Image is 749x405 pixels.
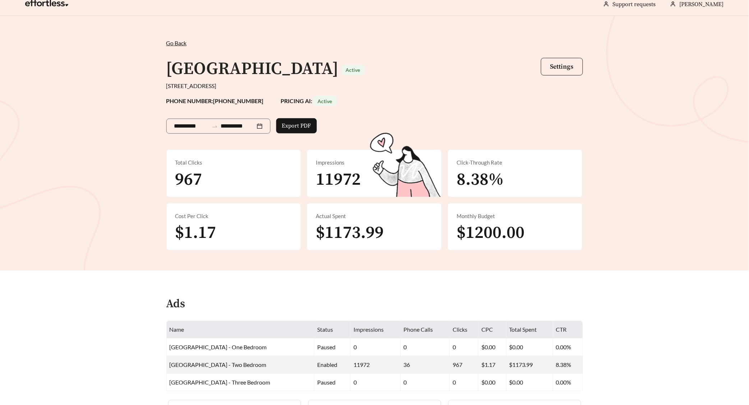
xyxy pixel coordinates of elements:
td: $0.00 [507,374,553,391]
td: $1.17 [478,356,506,374]
th: Total Spent [507,321,553,339]
td: $1173.99 [507,356,553,374]
td: $0.00 [478,374,506,391]
h4: Ads [166,298,185,310]
span: paused [317,379,336,386]
td: 0.00% [553,339,583,356]
td: 11972 [351,356,401,374]
span: 967 [175,169,202,190]
span: $1.17 [175,222,216,244]
button: Export PDF [276,118,317,133]
span: to [212,123,218,129]
span: Export PDF [282,121,311,130]
span: CPC [481,326,493,333]
td: 8.38% [553,356,583,374]
span: [GEOGRAPHIC_DATA] - Three Bedroom [170,379,271,386]
td: 36 [401,356,450,374]
span: swap-right [212,123,218,130]
td: $0.00 [478,339,506,356]
span: enabled [317,361,337,368]
div: [STREET_ADDRESS] [166,82,583,90]
td: 0 [401,374,450,391]
span: $1200.00 [457,222,524,244]
td: 967 [450,356,478,374]
span: Go Back [166,40,187,46]
th: Name [167,321,315,339]
span: CTR [556,326,567,333]
th: Phone Calls [401,321,450,339]
span: [GEOGRAPHIC_DATA] - Two Bedroom [170,361,267,368]
span: [PERSON_NAME] [680,1,724,8]
th: Clicks [450,321,478,339]
span: Active [346,67,360,73]
span: $1173.99 [316,222,384,244]
th: Impressions [351,321,401,339]
th: Status [314,321,351,339]
td: 0 [351,339,401,356]
span: paused [317,344,336,350]
span: 11972 [316,169,361,190]
td: $0.00 [507,339,553,356]
td: 0 [450,339,478,356]
strong: PHONE NUMBER: [PHONE_NUMBER] [166,97,264,104]
div: Total Clicks [175,158,292,167]
button: Settings [541,58,583,75]
td: 0.00% [553,374,583,391]
div: Actual Spent [316,212,433,220]
div: Monthly Budget [457,212,574,220]
h1: [GEOGRAPHIC_DATA] [166,58,339,80]
span: 8.38% [457,169,504,190]
span: Settings [550,63,574,71]
div: Click-Through Rate [457,158,574,167]
div: Impressions [316,158,433,167]
span: Active [318,98,332,104]
strong: PRICING AI: [281,97,337,104]
span: [GEOGRAPHIC_DATA] - One Bedroom [170,344,267,350]
td: 0 [450,374,478,391]
div: Cost Per Click [175,212,292,220]
td: 0 [401,339,450,356]
a: Support requests [613,1,656,8]
td: 0 [351,374,401,391]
